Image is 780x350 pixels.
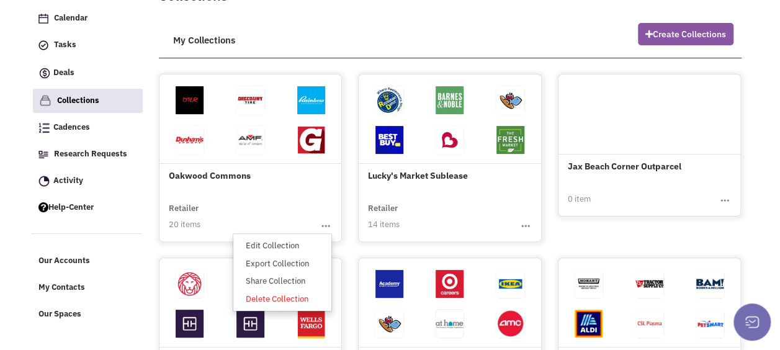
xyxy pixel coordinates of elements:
span: 20 items [169,219,200,230]
a: Export Collection [233,255,331,273]
button: Create Collections [638,23,733,45]
img: Cadences_logo.png [38,123,50,133]
a: Tasks [32,34,142,57]
img: www.dtlr.com [176,86,204,114]
span: Our Accounts [38,256,90,266]
img: Research.png [38,151,48,158]
span: Cadences [53,122,90,133]
a: Collections [33,89,143,113]
a: Our Accounts [32,249,142,273]
span: Calendar [54,13,87,24]
span: Research Requests [54,148,127,159]
a: Cadences [32,116,142,140]
span: Activity [53,175,83,186]
a: My Contacts [32,276,142,300]
a: Edit Collection [233,237,331,255]
a: Delete Collection [233,290,331,308]
img: www.target.com [436,270,464,298]
img: help.png [38,202,48,212]
img: www.bestbuy.com [375,126,403,154]
a: Deals [32,60,142,87]
a: Help-Center [32,196,142,220]
img: www.booksamillion.com [696,270,724,298]
div: Retailer [169,203,333,215]
a: Calendar [32,7,142,30]
span: Our Spaces [38,308,81,319]
img: icon-collection-lavender.png [39,94,52,107]
img: icon-tasks.png [38,40,48,50]
img: www.amctheatres.com [496,310,524,338]
a: Share Collection [233,273,331,291]
img: icon-deals.svg [38,66,51,81]
a: Activity [32,169,142,193]
span: My Contacts [38,282,85,293]
span: Tasks [54,40,76,50]
img: Activity.png [38,176,50,187]
span: Collections [57,95,99,105]
a: Research Requests [32,143,142,166]
div: Retailer [368,203,532,215]
span: 14 items [368,219,400,230]
span: 0 item [568,194,591,204]
img: www.dunhamssports.com [176,126,204,154]
span: My Collections [167,28,241,52]
a: Our Spaces [32,303,142,326]
img: Calendar.png [38,14,48,24]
